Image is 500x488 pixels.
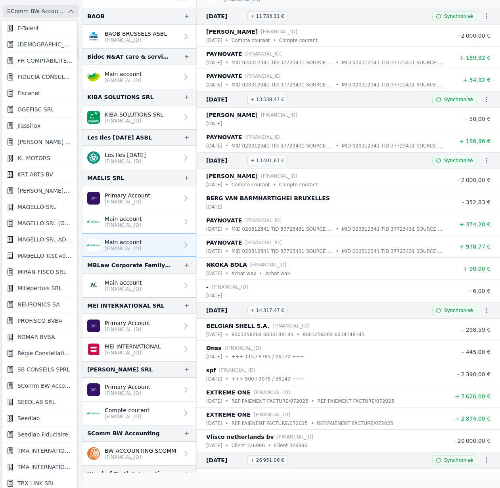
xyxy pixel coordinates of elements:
[17,235,73,243] span: MAGELLO SRL ADERYS
[17,479,55,487] span: TRX LINK SRL
[17,284,62,292] span: Millepertuis SRL
[17,187,73,195] span: [PERSON_NAME], [PERSON_NAME]
[17,447,73,455] span: TMA INTERNATIONAL SA
[17,73,73,81] span: FIDUCIA CONSULTING SRL
[17,57,73,65] span: FH COMPTABILITE SRL
[17,122,40,130] span: JlassiTax
[17,300,60,308] span: NEURONICS SA
[17,317,62,325] span: PROFISCO BVBA
[17,203,56,211] span: MAGELLO SRL
[17,398,56,406] span: SEEDLAB SRL
[17,349,73,357] span: Régie Constellation SCRL
[17,382,73,390] span: SComm BW Accounting
[17,219,73,227] span: MAGELLO SRL (OFFICIEL)
[17,170,53,178] span: KRT ARTS BV
[17,24,39,32] span: E-Talent
[17,252,73,260] span: MAGELLO Test Aderys
[17,333,55,341] span: ROMAR BVBA
[17,40,73,48] span: [DEMOGRAPHIC_DATA][PERSON_NAME][DEMOGRAPHIC_DATA]
[17,268,66,276] span: MIRAN-FISCO SRL
[17,138,73,146] span: [PERSON_NAME] ET PARTNERS SRL
[17,431,68,438] span: Seedlab Fiduciaire
[17,366,70,373] span: SB CONSEILS SPRL
[17,154,50,162] span: KL MOTORS
[17,414,40,422] span: Seedlab
[17,89,40,97] span: Fiscanet
[17,105,54,113] span: GGEFISC SRL
[17,463,73,471] span: TMA INTERNATIONAL SA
